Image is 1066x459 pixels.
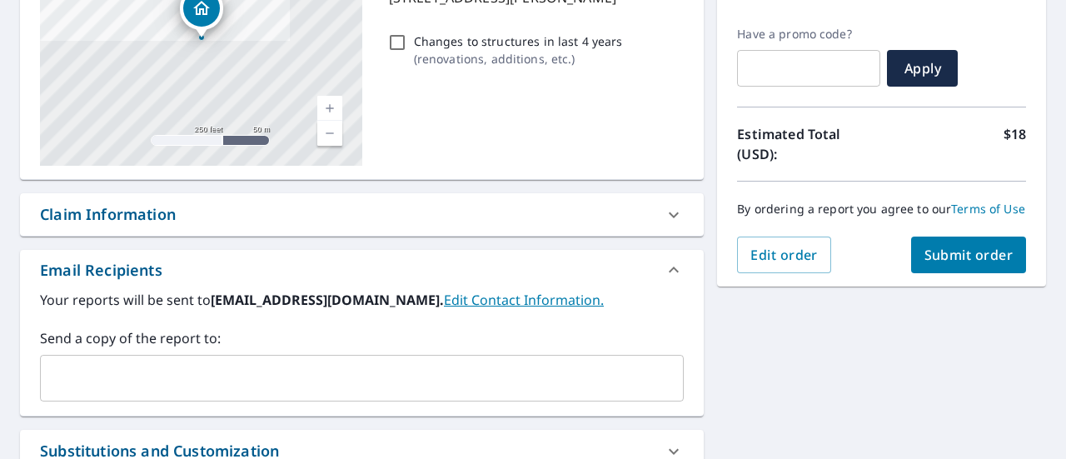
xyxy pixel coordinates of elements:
p: ( renovations, additions, etc. ) [414,50,623,67]
a: Current Level 17, Zoom Out [317,121,342,146]
span: Apply [900,59,944,77]
div: Claim Information [20,193,704,236]
label: Send a copy of the report to: [40,328,684,348]
div: Claim Information [40,203,176,226]
p: By ordering a report you agree to our [737,202,1026,217]
div: Email Recipients [20,250,704,290]
a: Terms of Use [951,201,1025,217]
label: Your reports will be sent to [40,290,684,310]
a: Current Level 17, Zoom In [317,96,342,121]
b: [EMAIL_ADDRESS][DOMAIN_NAME]. [211,291,444,309]
p: Changes to structures in last 4 years [414,32,623,50]
button: Submit order [911,237,1027,273]
a: EditContactInfo [444,291,604,309]
span: Edit order [750,246,818,264]
label: Have a promo code? [737,27,880,42]
div: Email Recipients [40,259,162,282]
button: Apply [887,50,958,87]
span: Submit order [924,246,1014,264]
button: Edit order [737,237,831,273]
p: Estimated Total (USD): [737,124,881,164]
p: $18 [1004,124,1026,164]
